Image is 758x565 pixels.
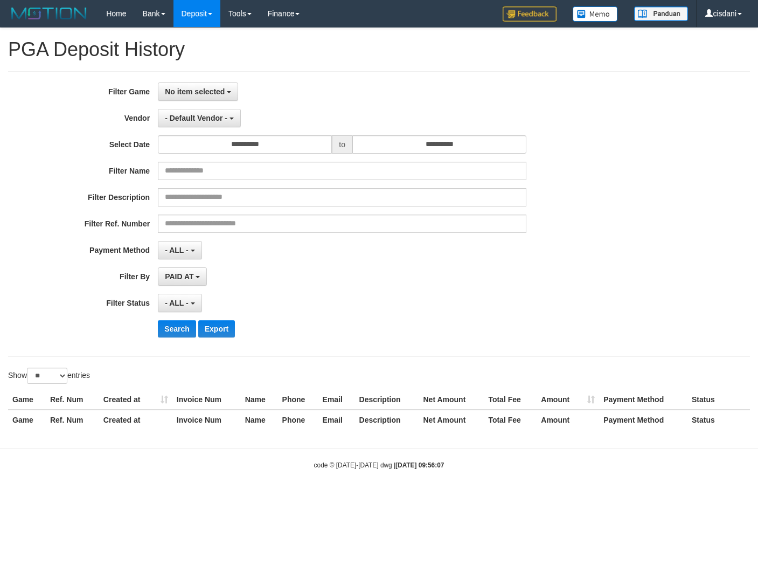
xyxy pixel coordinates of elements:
th: Payment Method [599,410,687,430]
span: - ALL - [165,299,189,307]
span: - Default Vendor - [165,114,227,122]
th: Ref. Num [46,410,99,430]
button: - ALL - [158,241,201,259]
th: Total Fee [484,410,537,430]
th: Net Amount [419,390,484,410]
th: Invoice Num [172,410,241,430]
th: Email [318,410,355,430]
img: MOTION_logo.png [8,5,90,22]
label: Show entries [8,368,90,384]
th: Game [8,410,46,430]
img: Feedback.jpg [503,6,557,22]
th: Description [355,410,419,430]
span: - ALL - [165,246,189,254]
th: Payment Method [599,390,687,410]
span: PAID AT [165,272,193,281]
th: Total Fee [484,390,537,410]
th: Name [241,390,278,410]
th: Status [687,390,750,410]
span: No item selected [165,87,225,96]
th: Invoice Num [172,390,241,410]
th: Description [355,390,419,410]
th: Amount [537,410,599,430]
th: Game [8,390,46,410]
th: Phone [278,390,318,410]
th: Phone [278,410,318,430]
th: Name [241,410,278,430]
th: Email [318,390,355,410]
img: panduan.png [634,6,688,21]
button: - ALL - [158,294,201,312]
strong: [DATE] 09:56:07 [395,461,444,469]
th: Ref. Num [46,390,99,410]
button: Search [158,320,196,337]
th: Amount [537,390,599,410]
th: Net Amount [419,410,484,430]
th: Created at [99,410,172,430]
span: to [332,135,352,154]
button: No item selected [158,82,238,101]
th: Created at [99,390,172,410]
h1: PGA Deposit History [8,39,750,60]
th: Status [687,410,750,430]
button: Export [198,320,235,337]
button: - Default Vendor - [158,109,241,127]
button: PAID AT [158,267,207,286]
select: Showentries [27,368,67,384]
img: Button%20Memo.svg [573,6,618,22]
small: code © [DATE]-[DATE] dwg | [314,461,444,469]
